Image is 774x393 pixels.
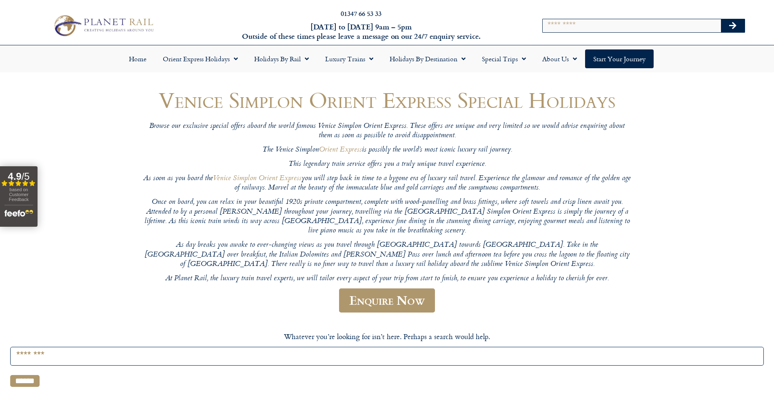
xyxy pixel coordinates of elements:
p: Whatever you’re looking for isn’t here. Perhaps a search would help. [10,331,764,342]
nav: Menu [4,49,770,68]
h1: Venice Simplon Orient Express Special Holidays [142,88,632,112]
p: As day breaks you awake to ever-changing views as you travel through [GEOGRAPHIC_DATA] towards [G... [142,241,632,269]
a: Home [121,49,155,68]
p: The Venice Simplon is possibly the world’s most iconic luxury rail journey. [142,145,632,155]
p: This legendary train service offers you a truly unique travel experience. [142,160,632,169]
a: Start your Journey [585,49,654,68]
a: Special Trips [474,49,534,68]
button: Search [721,19,745,32]
a: Holidays by Rail [246,49,317,68]
a: Holidays by Destination [381,49,474,68]
a: Orient Express [319,144,362,156]
a: Enquire Now [339,288,435,313]
em: Browse our exclusive special offers aboard the world famous Venice Simplon Orient Express. These ... [149,121,625,142]
a: 01347 66 53 33 [341,9,381,18]
a: Luxury Trains [317,49,381,68]
p: At Planet Rail, the luxury train travel experts, we will tailor every aspect of your trip from st... [142,274,632,284]
a: About Us [534,49,585,68]
h6: [DATE] to [DATE] 9am – 5pm Outside of these times please leave a message on our 24/7 enquiry serv... [208,22,514,41]
p: Once on board, you can relax in your beautiful 1920s private compartment, complete with wood-pane... [142,198,632,236]
p: As soon as you board the you will step back in time to a bygone era of luxury rail travel. Experi... [142,174,632,193]
img: Planet Rail Train Holidays Logo [50,13,156,39]
a: Orient Express Holidays [155,49,246,68]
a: Venice Simplon Orient Express [213,173,302,185]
